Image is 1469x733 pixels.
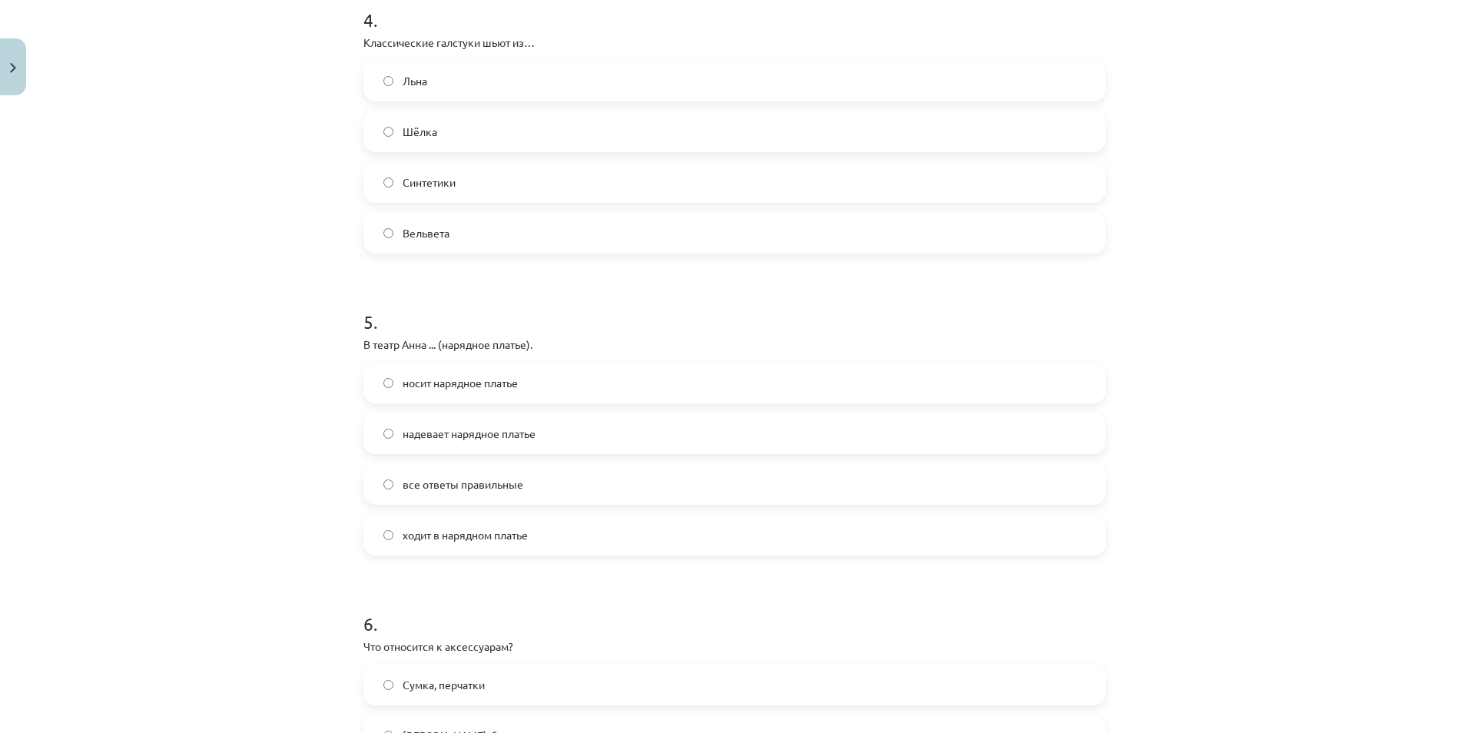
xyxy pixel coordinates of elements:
[383,530,393,540] input: ходит в нарядном платье
[363,638,1106,655] p: Что относится к аксессуарам?
[10,63,16,73] img: icon-close-lesson-0947bae3869378f0d4975bcd49f059093ad1ed9edebbc8119c70593378902aed.svg
[383,228,393,238] input: Вельвета
[383,127,393,137] input: Шёлка
[403,225,449,241] span: Вельвета
[403,677,485,693] span: Сумка, перчатки
[383,680,393,690] input: Сумка, перчатки
[363,35,1106,51] p: Классические галстуки шьют из…
[403,124,437,140] span: Шёлка
[383,429,393,439] input: надевает нарядное платье
[383,76,393,86] input: Льна
[403,426,536,442] span: надевает нарядное платье
[403,476,523,493] span: все ответы правильные
[403,73,427,89] span: Льна
[403,375,518,391] span: носит нарядное платье
[403,527,528,543] span: ходит в нарядном платье
[363,337,1106,353] p: В театр Анна ... (нарядное платье).
[383,177,393,187] input: Синтетики
[383,479,393,489] input: все ответы правильные
[363,586,1106,634] h1: 6 .
[383,378,393,388] input: носит нарядное платье
[403,174,456,191] span: Синтетики
[363,284,1106,332] h1: 5 .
